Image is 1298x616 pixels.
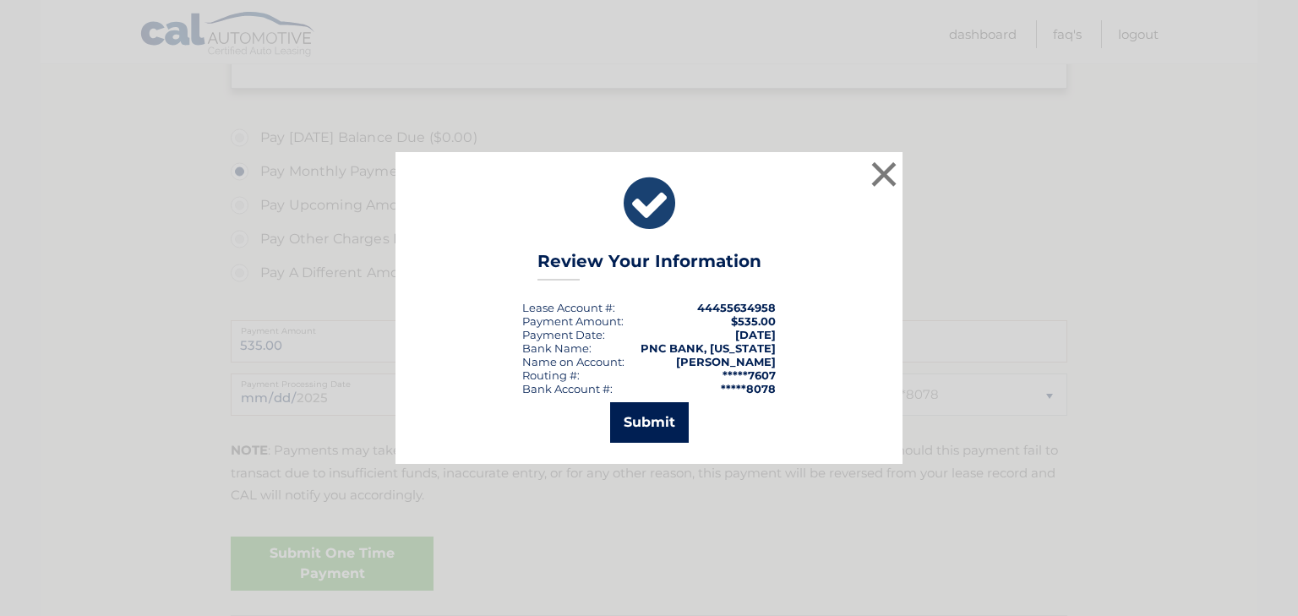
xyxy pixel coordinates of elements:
div: Routing #: [522,368,580,382]
div: Payment Amount: [522,314,624,328]
h3: Review Your Information [537,251,761,281]
span: $535.00 [731,314,776,328]
div: Bank Name: [522,341,592,355]
div: Bank Account #: [522,382,613,395]
span: [DATE] [735,328,776,341]
strong: [PERSON_NAME] [676,355,776,368]
div: Lease Account #: [522,301,615,314]
button: × [867,157,901,191]
div: Name on Account: [522,355,624,368]
div: : [522,328,605,341]
button: Submit [610,402,689,443]
span: Payment Date [522,328,603,341]
strong: 44455634958 [697,301,776,314]
strong: PNC BANK, [US_STATE] [641,341,776,355]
